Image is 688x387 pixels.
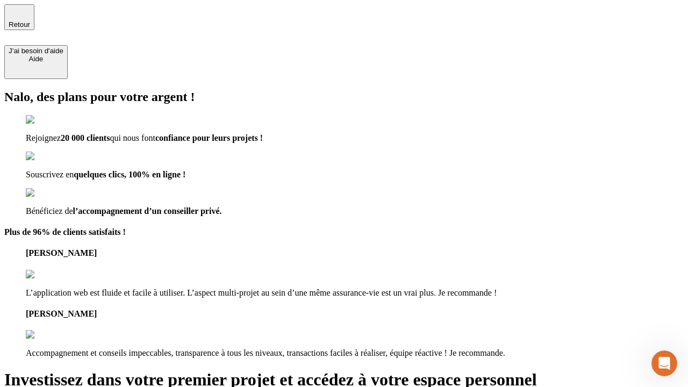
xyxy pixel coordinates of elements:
span: Rejoignez [26,133,61,142]
img: checkmark [26,115,72,125]
span: Bénéficiez de [26,206,73,216]
span: 20 000 clients [61,133,110,142]
span: confiance pour leurs projets ! [155,133,263,142]
iframe: Intercom live chat [651,350,677,376]
div: Aide [9,55,63,63]
div: J’ai besoin d'aide [9,47,63,55]
h4: [PERSON_NAME] [26,309,684,319]
button: J’ai besoin d'aideAide [4,45,68,79]
img: checkmark [26,152,72,161]
span: qui nous font [110,133,155,142]
span: quelques clics, 100% en ligne ! [74,170,185,179]
p: Accompagnement et conseils impeccables, transparence à tous les niveaux, transactions faciles à r... [26,348,684,358]
span: Souscrivez en [26,170,74,179]
img: reviews stars [26,270,79,279]
h2: Nalo, des plans pour votre argent ! [4,90,684,104]
img: reviews stars [26,330,79,340]
h4: [PERSON_NAME] [26,248,684,258]
button: Retour [4,4,34,30]
span: Retour [9,20,30,28]
span: l’accompagnement d’un conseiller privé. [73,206,222,216]
h4: Plus de 96% de clients satisfaits ! [4,227,684,237]
img: checkmark [26,188,72,198]
p: L’application web est fluide et facile à utiliser. L’aspect multi-projet au sein d’une même assur... [26,288,684,298]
